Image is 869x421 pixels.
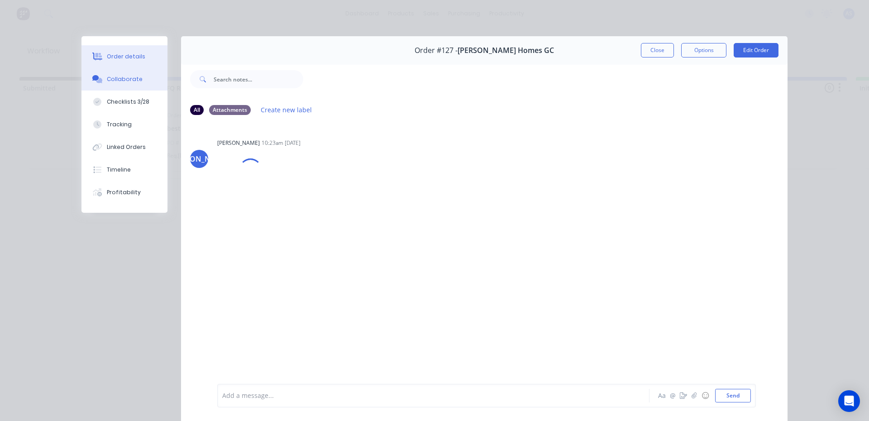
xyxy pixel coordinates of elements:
[107,120,132,129] div: Tracking
[415,46,458,55] span: Order #127 -
[681,43,726,57] button: Options
[107,75,143,83] div: Collaborate
[838,390,860,412] div: Open Intercom Messenger
[700,390,711,401] button: ☺
[81,181,167,204] button: Profitability
[214,70,303,88] input: Search notes...
[81,45,167,68] button: Order details
[458,46,554,55] span: [PERSON_NAME] Homes GC
[81,136,167,158] button: Linked Orders
[81,113,167,136] button: Tracking
[107,98,149,106] div: Checklists 3/28
[81,91,167,113] button: Checklists 3/28
[190,105,204,115] div: All
[107,143,146,151] div: Linked Orders
[667,390,678,401] button: @
[81,68,167,91] button: Collaborate
[217,139,260,147] div: [PERSON_NAME]
[734,43,778,57] button: Edit Order
[715,389,751,402] button: Send
[262,139,301,147] div: 10:23am [DATE]
[107,188,141,196] div: Profitability
[107,53,145,61] div: Order details
[656,390,667,401] button: Aa
[209,105,251,115] div: Attachments
[641,43,674,57] button: Close
[107,166,131,174] div: Timeline
[170,153,229,164] div: [PERSON_NAME]
[256,104,317,116] button: Create new label
[81,158,167,181] button: Timeline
